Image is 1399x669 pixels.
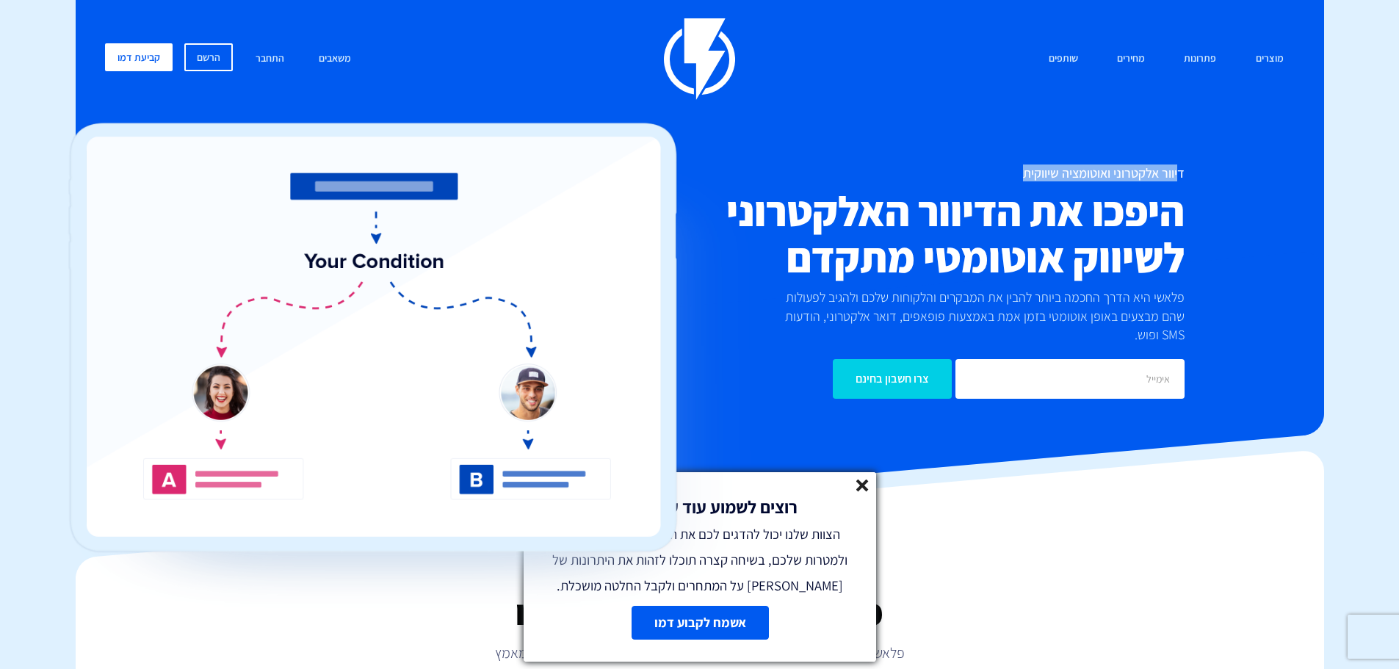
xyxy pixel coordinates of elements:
a: מחירים [1106,43,1156,75]
a: פתרונות [1173,43,1227,75]
a: מוצרים [1245,43,1295,75]
a: הרשם [184,43,233,71]
input: אימייל [955,359,1185,399]
a: התחבר [245,43,295,75]
h2: היפכו את הדיוור האלקטרוני לשיווק אוטומטי מתקדם [612,188,1185,281]
a: קביעת דמו [105,43,173,71]
h1: דיוור אלקטרוני ואוטומציה שיווקית [612,166,1185,181]
input: צרו חשבון בחינם [833,359,952,399]
a: משאבים [308,43,362,75]
p: פלאשי היא הדרך החכמה ביותר להבין את המבקרים והלקוחות שלכם ולהגיב לפעולות שהם מבצעים באופן אוטומטי... [760,288,1185,344]
a: שותפים [1038,43,1089,75]
p: פלאשי מעצימה חברות בכל הגדלים ובכל תחום לבצע יותר מכירות בפחות מאמץ [76,643,1324,663]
